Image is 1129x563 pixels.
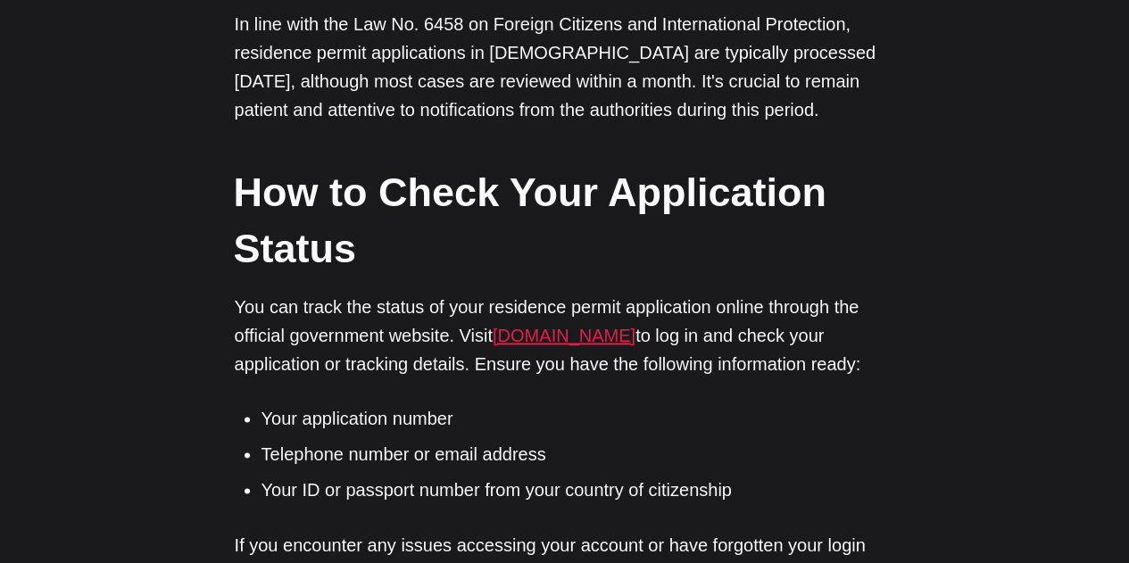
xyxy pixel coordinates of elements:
li: Your ID or passport number from your country of citizenship [261,476,895,503]
p: In line with the Law No. 6458 on Foreign Citizens and International Protection, residence permit ... [235,10,895,124]
h2: How to Check Your Application Status [234,164,894,277]
p: You can track the status of your residence permit application online through the official governm... [235,293,895,378]
li: Your application number [261,405,895,432]
li: Telephone number or email address [261,441,895,468]
a: [DOMAIN_NAME] [493,326,635,345]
